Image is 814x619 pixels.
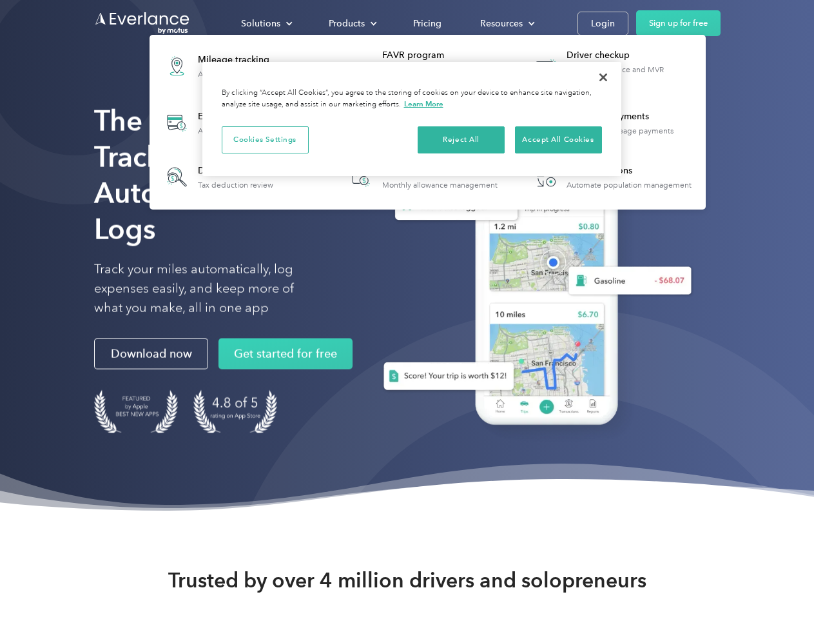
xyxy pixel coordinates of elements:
div: Deduction finder [198,164,273,177]
img: 4.9 out of 5 stars on the app store [193,390,277,433]
div: Mileage tracking [198,54,282,66]
a: FAVR programFixed & Variable Rate reimbursement design & management [340,43,515,90]
div: Driver checkup [567,49,699,62]
a: Go to homepage [94,11,191,35]
a: Expense trackingAutomatic transaction logs [156,99,297,146]
div: HR Integrations [567,164,692,177]
div: FAVR program [382,49,514,62]
a: Driver checkupLicense, insurance and MVR verification [525,43,699,90]
button: Reject All [418,126,505,153]
a: Accountable planMonthly allowance management [340,156,504,198]
div: Automate population management [567,181,692,190]
a: More information about your privacy, opens in a new tab [404,99,443,108]
a: Get started for free [218,339,353,369]
img: Everlance, mileage tracker app, expense tracking app [363,123,702,444]
div: Solutions [228,12,303,35]
div: Resources [480,15,523,32]
div: By clicking “Accept All Cookies”, you agree to the storing of cookies on your device to enhance s... [222,88,602,110]
button: Cookies Settings [222,126,309,153]
p: Track your miles automatically, log expenses easily, and keep more of what you make, all in one app [94,260,324,318]
a: Deduction finderTax deduction review [156,156,280,198]
nav: Products [150,35,706,210]
button: Accept All Cookies [515,126,602,153]
a: Login [577,12,628,35]
div: Monthly allowance management [382,181,498,190]
div: Products [316,12,387,35]
a: HR IntegrationsAutomate population management [525,156,698,198]
a: Download now [94,339,208,369]
div: Privacy [202,62,621,176]
button: Close [589,63,617,92]
a: Pricing [400,12,454,35]
div: Solutions [241,15,280,32]
div: License, insurance and MVR verification [567,65,699,83]
a: Sign up for free [636,10,721,36]
a: Mileage trackingAutomatic mileage logs [156,43,288,90]
div: Expense tracking [198,110,291,123]
div: Automatic transaction logs [198,126,291,135]
img: Badge for Featured by Apple Best New Apps [94,390,178,433]
div: Products [329,15,365,32]
div: Pricing [413,15,441,32]
div: Tax deduction review [198,181,273,190]
strong: Trusted by over 4 million drivers and solopreneurs [168,567,646,593]
div: Resources [467,12,545,35]
div: Login [591,15,615,32]
div: Automatic mileage logs [198,70,282,79]
div: Cookie banner [202,62,621,176]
